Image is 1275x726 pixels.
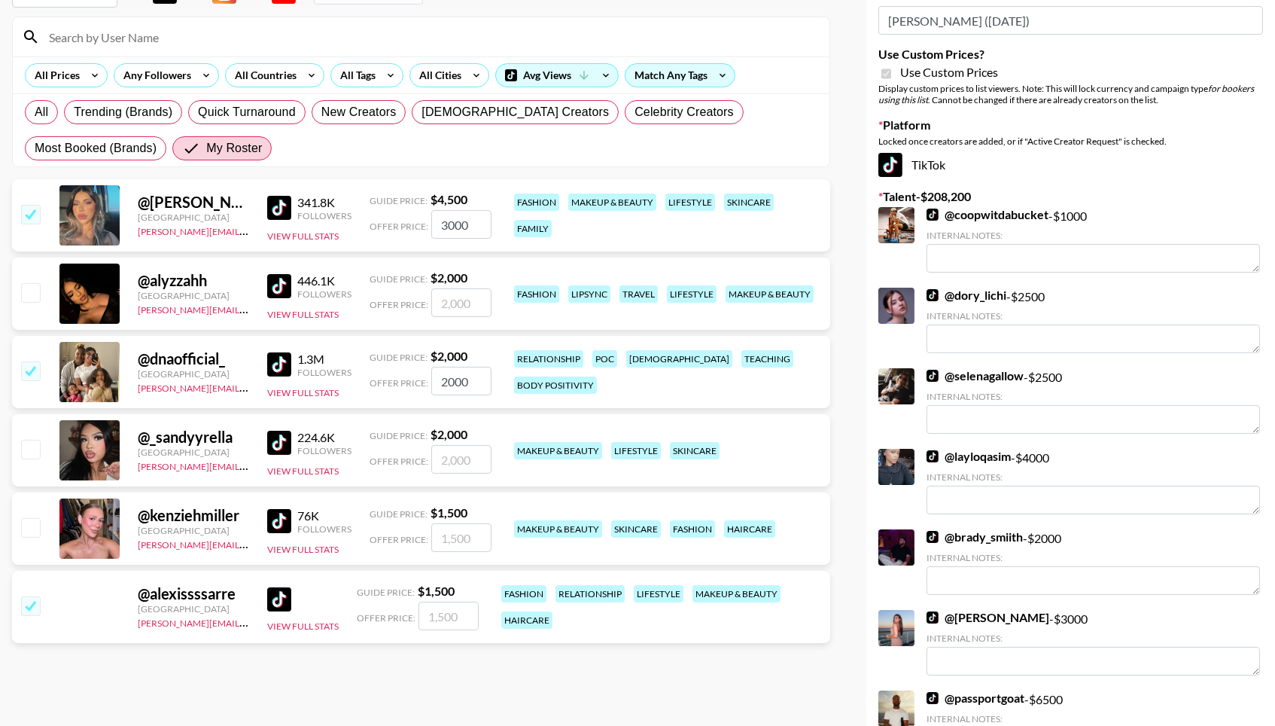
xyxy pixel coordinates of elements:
span: Offer Price: [370,534,428,545]
div: 1.3M [297,352,351,367]
span: Celebrity Creators [634,103,734,121]
div: @ _sandyyrella [138,428,249,447]
span: Offer Price: [370,377,428,389]
div: makeup & beauty [726,285,814,303]
div: poc [592,350,617,368]
span: Offer Price: [357,612,415,624]
div: lifestyle [665,194,715,211]
div: Internal Notes: [927,552,1260,563]
div: Match Any Tags [625,64,735,87]
div: lifestyle [611,442,661,459]
strong: $ 4,500 [431,192,467,206]
div: 224.6K [297,430,351,445]
span: [DEMOGRAPHIC_DATA] Creators [421,103,609,121]
span: Guide Price: [370,195,428,206]
img: TikTok [267,274,291,298]
a: @passportgoat [927,691,1024,706]
a: [PERSON_NAME][EMAIL_ADDRESS][DOMAIN_NAME] [138,301,361,316]
div: Followers [297,210,351,221]
div: Followers [297,288,351,300]
div: Locked once creators are added, or if "Active Creator Request" is checked. [878,136,1263,147]
div: Internal Notes: [927,230,1260,241]
div: All Prices [26,64,83,87]
div: Avg Views [496,64,618,87]
input: 1,500 [418,602,479,630]
img: TikTok [927,209,939,221]
strong: $ 2,000 [431,427,467,441]
a: @coopwitdabucket [927,207,1048,222]
span: My Roster [206,139,262,157]
div: @ [PERSON_NAME] [138,193,249,212]
a: [PERSON_NAME][EMAIL_ADDRESS][DOMAIN_NAME] [138,536,361,551]
a: @dory_lichi [927,288,1006,303]
div: travel [619,285,658,303]
div: fashion [514,194,559,211]
div: 341.8K [297,195,351,210]
div: Internal Notes: [927,713,1260,724]
span: Guide Price: [370,430,428,441]
div: relationship [514,350,583,368]
div: - $ 2500 [927,288,1260,353]
div: fashion [501,585,546,602]
div: 446.1K [297,273,351,288]
img: TikTok [927,531,939,543]
img: TikTok [927,692,939,704]
button: View Full Stats [267,544,339,555]
div: makeup & beauty [514,520,602,538]
input: 2,000 [431,445,491,474]
a: [PERSON_NAME][EMAIL_ADDRESS][DOMAIN_NAME] [138,380,361,394]
div: lipsync [568,285,610,303]
div: family [514,220,552,237]
div: Followers [297,367,351,378]
div: TikTok [878,153,1263,177]
em: for bookers using this list [878,83,1254,105]
label: Talent - $ 208,200 [878,189,1263,204]
div: All Cities [410,64,464,87]
div: haircare [501,612,552,629]
strong: $ 2,000 [431,270,467,285]
div: @ kenziehmiller [138,506,249,525]
span: Guide Price: [370,352,428,363]
img: TikTok [267,431,291,455]
div: fashion [514,285,559,303]
div: Internal Notes: [927,391,1260,402]
div: [GEOGRAPHIC_DATA] [138,290,249,301]
div: - $ 3000 [927,610,1260,676]
span: Quick Turnaround [198,103,296,121]
button: View Full Stats [267,465,339,477]
img: TikTok [267,196,291,220]
div: makeup & beauty [692,585,781,602]
img: TikTok [927,450,939,462]
div: makeup & beauty [568,194,656,211]
a: @[PERSON_NAME] [927,610,1049,625]
img: TikTok [267,509,291,533]
div: skincare [611,520,661,538]
span: New Creators [321,103,397,121]
button: View Full Stats [267,230,339,242]
input: 2,000 [431,288,491,317]
div: [GEOGRAPHIC_DATA] [138,368,249,380]
div: Internal Notes: [927,471,1260,483]
div: body positivity [514,377,597,394]
div: haircare [724,520,775,538]
div: Any Followers [114,64,194,87]
label: Platform [878,117,1263,133]
div: [GEOGRAPHIC_DATA] [138,525,249,536]
strong: $ 1,500 [418,584,455,598]
input: 1,500 [431,523,491,552]
div: fashion [670,520,715,538]
a: @brady_smiith [927,529,1023,544]
div: [GEOGRAPHIC_DATA] [138,603,249,615]
span: Guide Price: [357,587,415,598]
label: Use Custom Prices? [878,47,1263,62]
span: Guide Price: [370,508,428,520]
div: [GEOGRAPHIC_DATA] [138,212,249,223]
div: skincare [724,194,774,211]
div: All Tags [331,64,379,87]
input: Search by User Name [40,25,820,49]
strong: $ 2,000 [431,349,467,363]
a: @selenagallow [927,368,1024,383]
div: Display custom prices to list viewers. Note: This will lock currency and campaign type . Cannot b... [878,83,1263,105]
a: @layloqasim [927,449,1011,464]
img: TikTok [267,587,291,612]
